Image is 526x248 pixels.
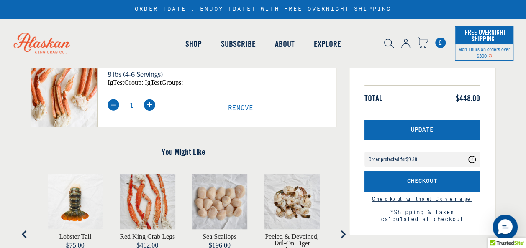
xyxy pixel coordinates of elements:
span: Checkout [407,178,437,185]
p: 8 lbs (4-6 Servings) [108,68,216,79]
a: Explore [304,20,351,68]
span: Shipping Notice Icon [488,53,492,58]
span: Update [411,127,434,134]
div: Order protected for $9.38 [369,157,417,162]
img: search [384,39,394,48]
img: Red King Crab Legs [120,174,175,229]
div: route shipping protection selector element [364,147,480,171]
span: Free Overnight Shipping [463,26,505,45]
a: Shop [176,20,211,68]
button: Checkout with Shipping Protection included for an additional fee as listed above [364,171,480,192]
img: account [401,39,410,48]
a: View Sea Scallops [203,233,236,240]
a: About [265,20,304,68]
a: Cart [435,38,446,48]
div: Messenger Dummy Widget [493,215,518,240]
a: Remove [228,104,336,112]
img: Lobster Tail [48,174,103,229]
a: Cart [418,37,428,49]
div: ORDER [DATE], ENJOY [DATE] WITH FREE OVERNIGHT SHIPPING [135,6,391,13]
img: minus [108,99,119,111]
button: Go to last slide [16,226,33,243]
span: Total [364,93,382,103]
span: Mon-Thurs on orders over $300 [458,46,510,58]
span: $448.00 [456,93,480,103]
img: plus [144,99,155,111]
span: *Shipping & taxes calculated at checkout [364,202,480,223]
a: View Red King Crab Legs [120,233,175,240]
h4: You Might Like [31,147,336,157]
img: Sea Scallops [192,174,248,229]
a: Subscribe [211,20,265,68]
span: igTestGroup: [108,79,143,86]
span: igTestGroups: [145,79,183,86]
img: Alaskan King Crab Co. logo [4,23,80,63]
button: Update [364,120,480,140]
span: 2 [435,38,446,48]
a: Continue to checkout without Shipping Protection [372,195,472,202]
img: Snow Crab Clusters - 8 lbs (4-6 Servings) [31,42,97,127]
div: Coverage Options [364,152,480,167]
img: raw tiger shrimp on butcher paper [264,174,320,229]
a: View Lobster Tail [59,233,91,240]
button: Next slide [334,226,351,243]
